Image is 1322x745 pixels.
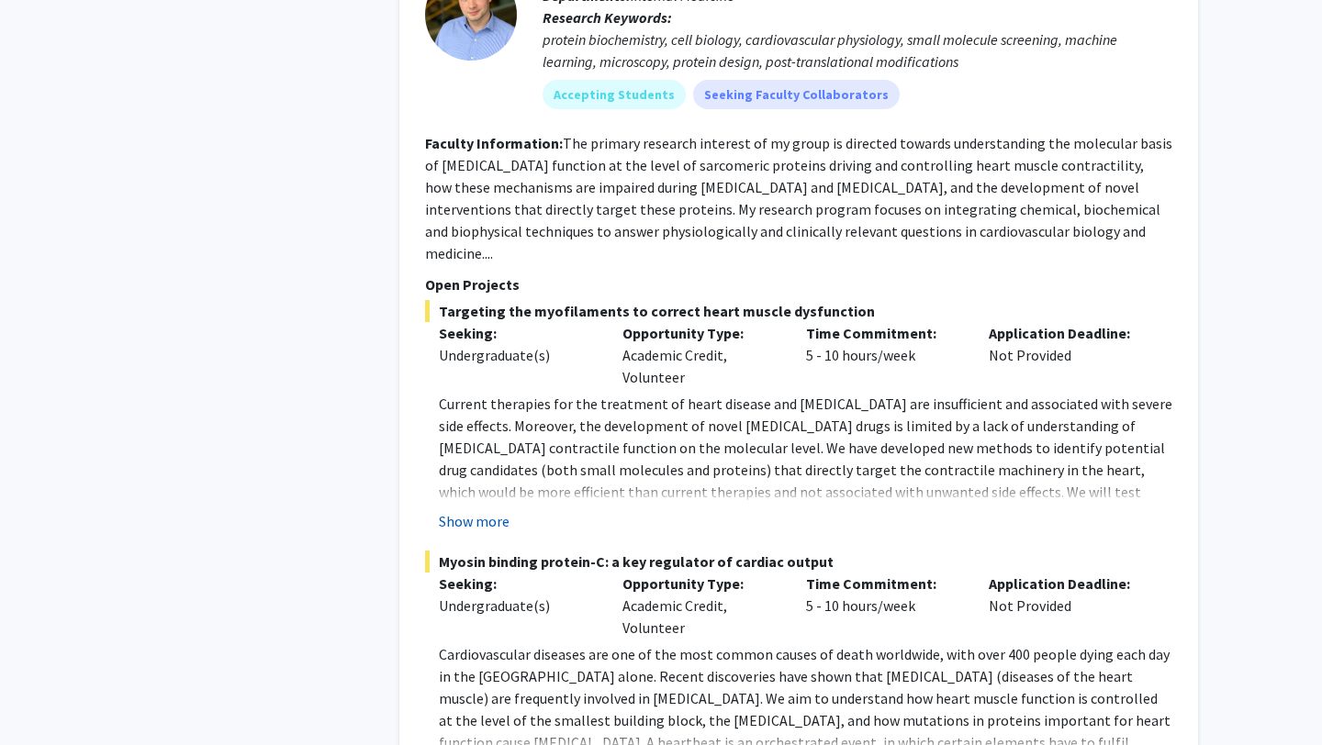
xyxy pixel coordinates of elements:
[425,134,563,152] b: Faculty Information:
[425,273,1172,295] p: Open Projects
[439,595,595,617] div: Undergraduate(s)
[543,8,672,27] b: Research Keywords:
[622,573,779,595] p: Opportunity Type:
[609,322,792,388] div: Academic Credit, Volunteer
[693,80,900,109] mat-chip: Seeking Faculty Collaborators
[975,573,1159,639] div: Not Provided
[806,573,962,595] p: Time Commitment:
[609,573,792,639] div: Academic Credit, Volunteer
[425,134,1172,262] fg-read-more: The primary research interest of my group is directed towards understanding the molecular basis o...
[14,662,78,731] iframe: Chat
[439,322,595,344] p: Seeking:
[806,322,962,344] p: Time Commitment:
[439,344,595,366] div: Undergraduate(s)
[792,322,976,388] div: 5 - 10 hours/week
[439,573,595,595] p: Seeking:
[425,300,1172,322] span: Targeting the myofilaments to correct heart muscle dysfunction
[989,322,1145,344] p: Application Deadline:
[425,550,1172,573] span: Myosin binding protein-C: a key regulator of cardiac output
[543,80,686,109] mat-chip: Accepting Students
[975,322,1159,388] div: Not Provided
[792,573,976,639] div: 5 - 10 hours/week
[989,573,1145,595] p: Application Deadline:
[439,510,510,532] button: Show more
[622,322,779,344] p: Opportunity Type:
[439,395,1172,567] span: Current therapies for the treatment of heart disease and [MEDICAL_DATA] are insufficient and asso...
[543,28,1172,72] div: protein biochemistry, cell biology, cardiovascular physiology, small molecule screening, machine ...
